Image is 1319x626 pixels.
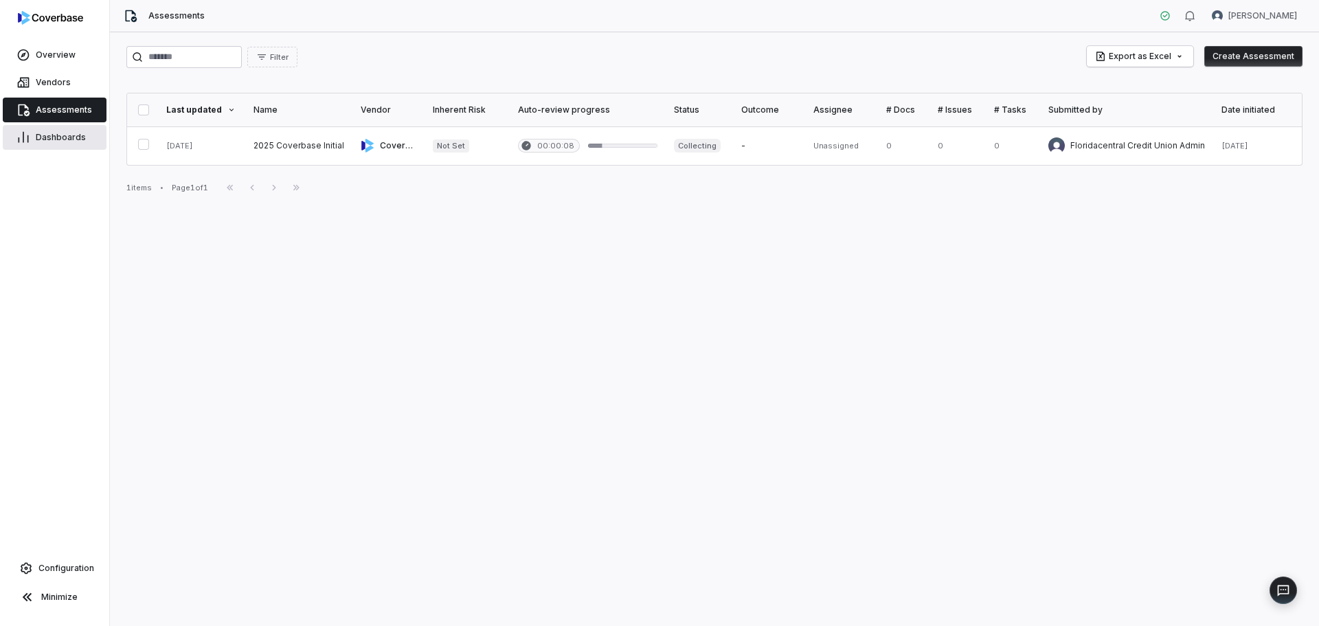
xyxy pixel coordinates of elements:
[5,583,104,611] button: Minimize
[994,104,1032,115] div: # Tasks
[166,104,238,115] div: Last updated
[3,43,106,67] a: Overview
[813,104,870,115] div: Assignee
[3,70,106,95] a: Vendors
[1204,46,1303,67] button: Create Assessment
[18,11,83,25] img: logo-D7KZi-bG.svg
[148,10,205,21] span: Assessments
[36,49,76,60] span: Overview
[160,183,164,192] div: •
[38,563,94,574] span: Configuration
[36,104,92,115] span: Assessments
[36,132,86,143] span: Dashboards
[1228,10,1297,21] span: [PERSON_NAME]
[172,183,208,193] div: Page 1 of 1
[733,126,804,165] td: -
[938,104,978,115] div: # Issues
[674,104,725,115] div: Status
[1204,5,1305,26] button: Brad Babin avatar[PERSON_NAME]
[3,125,106,150] a: Dashboards
[5,556,104,581] a: Configuration
[741,104,796,115] div: Outcome
[518,104,657,115] div: Auto-review progress
[1048,137,1065,154] img: Floridacentral Credit Union Admin avatar
[3,98,106,122] a: Assessments
[1212,10,1223,21] img: Brad Babin avatar
[270,52,289,63] span: Filter
[247,47,297,67] button: Filter
[1221,104,1291,115] div: Date initiated
[41,592,78,603] span: Minimize
[361,104,416,115] div: Vendor
[433,104,501,115] div: Inherent Risk
[1048,104,1205,115] div: Submitted by
[36,77,71,88] span: Vendors
[886,104,921,115] div: # Docs
[253,104,344,115] div: Name
[126,183,152,193] div: 1 items
[1087,46,1193,67] button: Export as Excel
